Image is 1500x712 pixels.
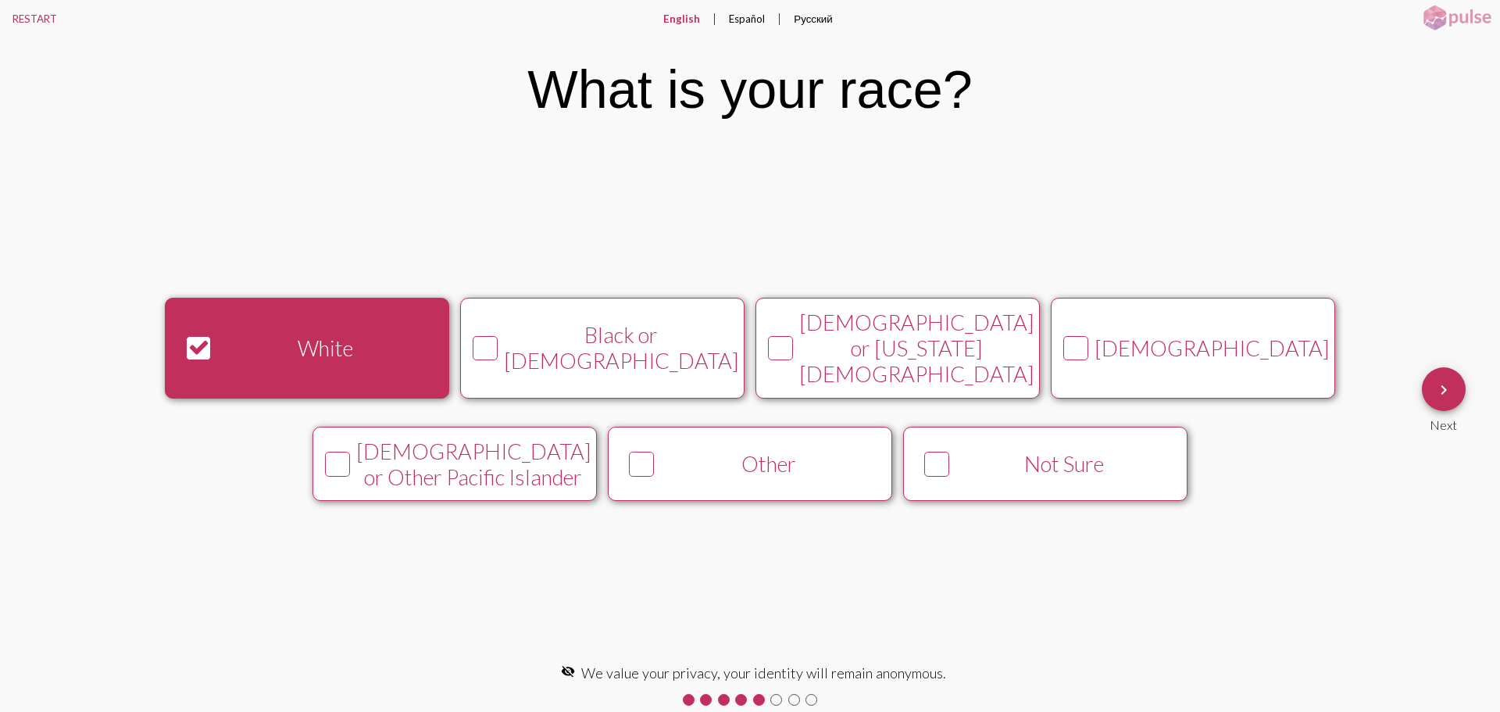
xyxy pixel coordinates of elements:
[608,427,892,501] button: Other
[561,664,575,678] mat-icon: visibility_off
[504,322,738,374] div: Black or [DEMOGRAPHIC_DATA]
[460,298,745,398] button: Black or [DEMOGRAPHIC_DATA]
[1422,367,1466,411] button: Next Question
[581,664,946,682] span: We value your privacy, your identity will remain anonymous.
[312,427,597,501] button: [DEMOGRAPHIC_DATA] or Other Pacific Islander
[799,309,1034,387] div: [DEMOGRAPHIC_DATA] or [US_STATE][DEMOGRAPHIC_DATA]
[660,451,877,477] div: Other
[755,298,1040,398] button: [DEMOGRAPHIC_DATA] or [US_STATE][DEMOGRAPHIC_DATA]
[1051,298,1335,398] button: [DEMOGRAPHIC_DATA]
[1095,335,1329,361] div: [DEMOGRAPHIC_DATA]
[1422,411,1466,432] div: Next
[527,59,972,120] div: What is your race?
[217,335,434,361] div: White
[165,298,449,398] button: White
[955,451,1173,477] div: Not Sure
[1418,4,1496,32] img: pulsehorizontalsmall.png
[356,438,591,490] div: [DEMOGRAPHIC_DATA] or Other Pacific Islander
[903,427,1187,501] button: Not Sure
[1434,381,1453,399] mat-icon: Next Question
